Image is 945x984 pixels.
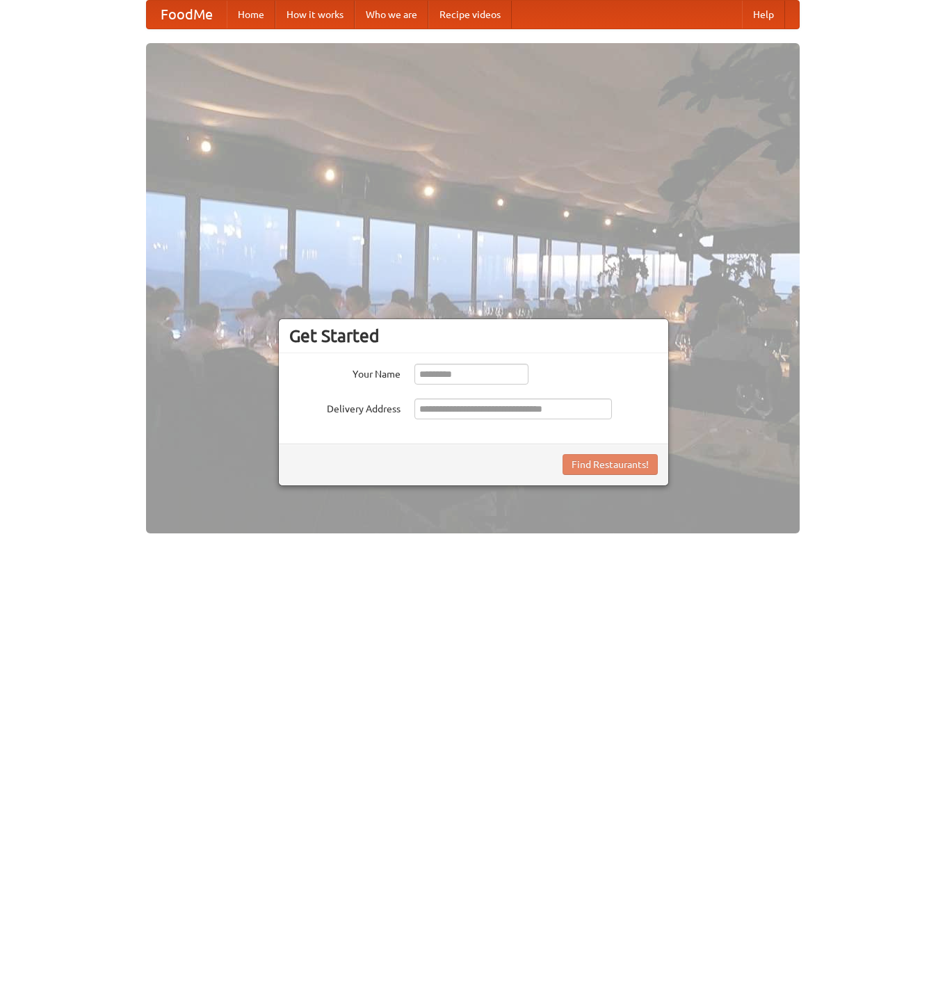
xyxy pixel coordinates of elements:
[147,1,227,29] a: FoodMe
[428,1,512,29] a: Recipe videos
[227,1,275,29] a: Home
[289,325,658,346] h3: Get Started
[355,1,428,29] a: Who we are
[275,1,355,29] a: How it works
[289,364,401,381] label: Your Name
[742,1,785,29] a: Help
[563,454,658,475] button: Find Restaurants!
[289,398,401,416] label: Delivery Address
